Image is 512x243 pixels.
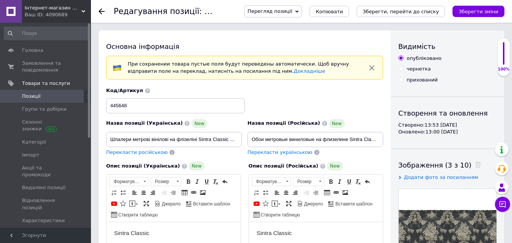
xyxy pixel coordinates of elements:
span: Назва позиції (Українська) [106,120,183,126]
a: Зменшити відступ [160,188,168,197]
div: Повернутися назад [99,8,105,14]
span: Сезонні знижки [22,119,70,132]
a: Таблиця [323,188,331,197]
div: Зображення (3 з 10) [398,160,497,170]
span: Інтернет-магазин шпалер - hatka [25,5,81,11]
a: По правому краю [291,188,299,197]
span: Опис позиції (Російська) [249,163,318,169]
span: Опис позиції (Українська) [106,163,180,169]
a: Вставити повідомлення [128,199,139,208]
span: Форматування [110,177,141,186]
span: Позиції [22,93,41,100]
span: Копіювати [316,9,343,14]
a: Вставити іконку [261,199,270,208]
a: Курсив (Ctrl+I) [193,177,202,186]
a: По центру [282,188,290,197]
a: Підкреслений (Ctrl+U) [202,177,211,186]
a: Вставити/Редагувати посилання (Ctrl+L) [332,188,340,197]
div: чернетка [407,66,431,72]
span: Перекласти російською [106,149,168,155]
a: Вставити/видалити маркований список [119,188,127,197]
a: Розмір [151,177,182,186]
a: Джерело [296,199,324,208]
button: Зберегти, перейти до списку [357,6,445,17]
div: Створення та оновлення [398,108,497,118]
input: Наприклад, H&M жіноча сукня зелена 38 розмір вечірня максі з блискітками [106,132,242,147]
span: Код/Артикул [106,88,143,93]
a: Курсив (Ctrl+I) [336,177,344,186]
div: опубліковано [407,55,442,62]
span: Головна [22,47,43,54]
span: Групи та добірки [22,106,67,113]
a: Видалити форматування [354,177,362,186]
a: По лівому краю [273,188,281,197]
p: Що робить колекцію особливою: [8,85,127,96]
span: Імпорт [22,152,39,158]
a: Максимізувати [285,199,293,208]
a: Зображення [341,188,349,197]
a: Вставити/видалити нумерований список [110,188,118,197]
span: New [189,161,205,171]
span: Додати фото за посиланням [404,174,478,180]
button: Копіювати [310,6,349,17]
span: Джерело [161,201,181,207]
div: 100% Якість заповнення [497,38,510,76]
a: Докладніше [294,68,325,74]
span: Створити таблицю [260,212,300,218]
h3: Sintra Classic [8,8,127,14]
a: Таблиця [180,188,189,197]
span: Назва позиції (Російська) [247,120,320,126]
span: Товари та послуги [22,80,70,87]
p: Что делает коллекцию особенной: [8,93,127,103]
span: Створити таблицю [117,212,158,218]
a: Підкреслений (Ctrl+U) [345,177,353,186]
span: Перегляд позиції [247,8,292,14]
a: Жирний (Ctrl+B) [327,177,335,186]
a: Повернути (Ctrl+Z) [221,177,229,186]
input: Наприклад, H&M жіноча сукня зелена 38 розмір вечірня максі з блискітками [247,132,383,147]
span: Розмір [294,177,316,186]
a: По лівому краю [130,188,139,197]
span: При сохранении товара пустые поля будут переведены автоматически. Щоб вручну відправити поле на п... [128,61,349,74]
a: Вставити шаблон [185,199,232,208]
p: Коллекция Sintra Classic — это воплощение элегантности и утончённого вкуса, созданная для тех, кт... [8,20,127,75]
a: Джерело [153,199,182,208]
a: Збільшити відступ [169,188,177,197]
a: Створити таблицю [110,210,159,219]
span: Акції та промокоди [22,165,70,178]
a: Додати відео з YouTube [252,199,261,208]
a: Вставити/Редагувати посилання (Ctrl+L) [189,188,198,197]
a: Вставити шаблон [327,199,374,208]
a: Зображення [199,188,207,197]
a: Форматування [110,177,149,186]
div: 100% [498,67,510,72]
a: Збільшити відступ [312,188,320,197]
a: Вставити/видалити нумерований список [252,188,261,197]
a: Максимізувати [142,199,150,208]
a: По центру [139,188,148,197]
div: Видимість [398,42,497,51]
img: 🌿 [8,85,15,93]
span: Відновлення позицій [22,197,70,211]
button: Зберегти зміни [453,6,504,17]
a: Додати відео з YouTube [110,199,118,208]
button: Чат з покупцем [495,197,510,212]
a: Вставити повідомлення [271,199,282,208]
a: Вставити/видалити маркований список [261,188,270,197]
span: Розмір [151,177,174,186]
span: Форматування [252,177,283,186]
img: :flag-ua: [113,63,122,72]
a: Вставити іконку [119,199,127,208]
div: Оновлено: 13:00 [DATE] [398,129,497,135]
a: Жирний (Ctrl+B) [184,177,193,186]
div: Створено: 13:53 [DATE] [398,122,497,129]
a: Видалити форматування [211,177,220,186]
div: Ваш ID: 4090689 [25,11,91,18]
a: Розмір [293,177,324,186]
a: Повернути (Ctrl+Z) [363,177,371,186]
a: По правому краю [149,188,157,197]
span: Вставити шаблон [192,201,230,207]
p: Колекція Sintra Classic — це втілення елегантності та витонченого смаку, створена для тих, хто мр... [8,20,127,67]
div: прихований [407,77,438,83]
i: Зберегти зміни [459,9,498,14]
